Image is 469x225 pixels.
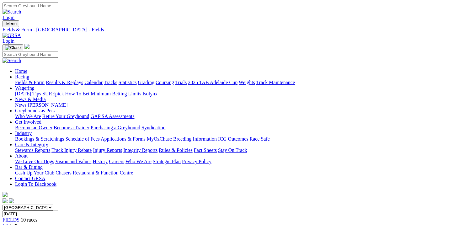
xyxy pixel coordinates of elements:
div: Care & Integrity [15,147,466,153]
a: Purchasing a Greyhound [91,125,140,130]
a: Breeding Information [173,136,217,142]
a: Vision and Values [55,159,91,164]
a: Fields & Form [15,80,45,85]
a: Home [15,68,27,74]
a: How To Bet [65,91,90,96]
a: Isolynx [142,91,157,96]
div: Get Involved [15,125,466,131]
img: facebook.svg [3,198,8,203]
img: Search [3,58,21,63]
a: Weights [239,80,255,85]
a: Careers [109,159,124,164]
a: Rules & Policies [159,147,193,153]
a: [DATE] Tips [15,91,41,96]
a: Results & Replays [46,80,83,85]
a: Track Injury Rebate [51,147,92,153]
a: Contact GRSA [15,176,45,181]
a: Minimum Betting Limits [91,91,141,96]
input: Select date [3,211,58,217]
a: Care & Integrity [15,142,48,147]
a: Login [3,15,14,20]
a: Stewards Reports [15,147,50,153]
div: News & Media [15,102,466,108]
a: Chasers Restaurant & Function Centre [56,170,133,175]
a: Statistics [119,80,137,85]
img: twitter.svg [9,198,14,203]
a: Syndication [141,125,165,130]
div: Wagering [15,91,466,97]
a: Greyhounds as Pets [15,108,55,113]
a: SUREpick [42,91,64,96]
a: Tracks [104,80,117,85]
img: Close [5,45,21,50]
a: Coursing [156,80,174,85]
a: Track Maintenance [256,80,295,85]
a: Login [3,38,14,44]
a: Become an Owner [15,125,52,130]
input: Search [3,51,58,58]
a: Integrity Reports [123,147,157,153]
a: News [15,102,26,108]
img: Search [3,9,21,15]
a: 2025 TAB Adelaide Cup [188,80,237,85]
input: Search [3,3,58,9]
a: MyOzChase [147,136,172,142]
a: Racing [15,74,29,79]
a: Who We Are [15,114,41,119]
a: Strategic Plan [153,159,181,164]
div: Industry [15,136,466,142]
a: Industry [15,131,32,136]
a: Login To Blackbook [15,181,56,187]
a: Fields & Form - [GEOGRAPHIC_DATA] - Fields [3,27,466,33]
a: Privacy Policy [182,159,211,164]
a: GAP SA Assessments [91,114,135,119]
a: Become a Trainer [54,125,89,130]
button: Toggle navigation [3,20,19,27]
a: History [93,159,108,164]
div: About [15,159,466,164]
a: Calendar [84,80,103,85]
a: Schedule of Fees [65,136,99,142]
a: Who We Are [125,159,152,164]
img: logo-grsa-white.png [24,44,29,49]
img: GRSA [3,33,21,38]
a: Wagering [15,85,35,91]
a: Get Involved [15,119,41,125]
a: Trials [175,80,187,85]
a: FIELDS [3,217,19,222]
a: Race Safe [249,136,269,142]
button: Toggle navigation [3,44,23,51]
a: News & Media [15,97,46,102]
a: Cash Up Your Club [15,170,54,175]
img: logo-grsa-white.png [3,192,8,197]
a: Injury Reports [93,147,122,153]
span: Menu [6,21,17,26]
a: We Love Our Dogs [15,159,54,164]
a: Applications & Forms [101,136,146,142]
a: Bar & Dining [15,164,43,170]
a: ICG Outcomes [218,136,248,142]
a: Fact Sheets [194,147,217,153]
div: Bar & Dining [15,170,466,176]
a: Bookings & Scratchings [15,136,64,142]
span: 10 races [21,217,37,222]
div: Greyhounds as Pets [15,114,466,119]
a: Grading [138,80,154,85]
div: Racing [15,80,466,85]
a: About [15,153,28,158]
a: Stay On Track [218,147,247,153]
a: [PERSON_NAME] [28,102,67,108]
a: Retire Your Greyhound [42,114,89,119]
